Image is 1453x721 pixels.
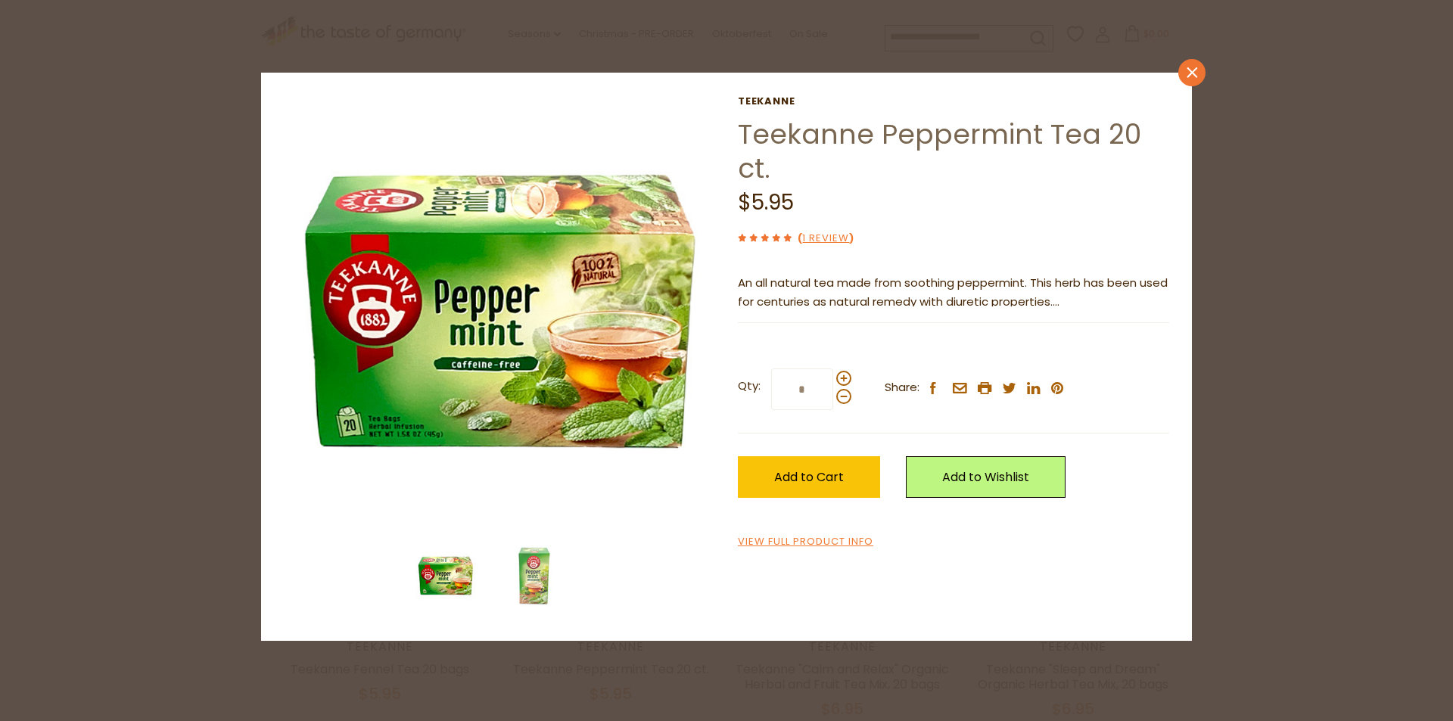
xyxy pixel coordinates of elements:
button: Add to Cart [738,456,880,498]
a: Teekanne [738,95,1169,107]
img: Teekanne Peppermint Tea 20 ct. [504,545,565,606]
span: Add to Cart [774,468,844,486]
img: Teekanne Peppermint Tea 20 ct. [415,545,476,606]
span: Share: [885,378,919,397]
input: Qty: [771,368,833,410]
p: An all natural tea made from soothing peppermint. This herb has been used for centuries as natura... [738,274,1169,312]
span: ( ) [798,231,854,245]
a: 1 Review [802,231,849,247]
a: View Full Product Info [738,534,873,550]
span: $5.95 [738,188,794,217]
a: Teekanne Peppermint Tea 20 ct. [738,115,1141,188]
img: Teekanne Peppermint Tea 20 ct. [284,95,716,527]
strong: Qty: [738,377,761,396]
a: Add to Wishlist [906,456,1066,498]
